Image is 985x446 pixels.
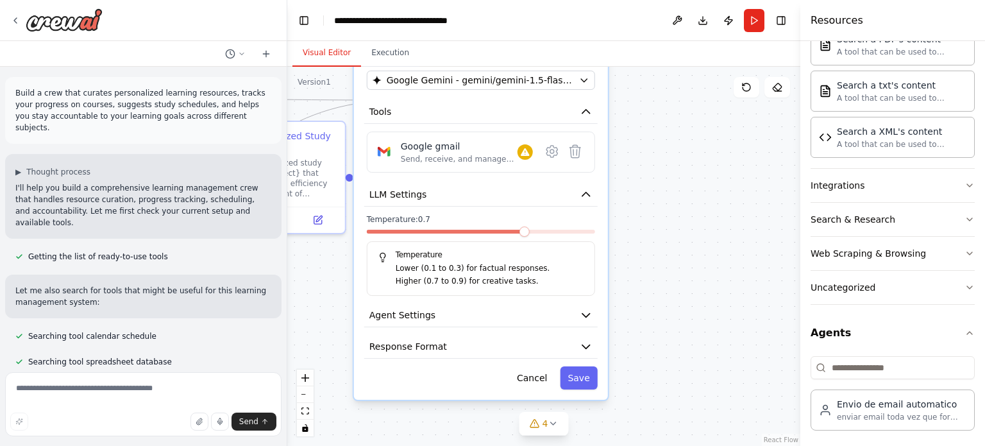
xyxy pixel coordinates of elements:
button: Improve this prompt [10,413,28,431]
span: ▶ [15,167,21,177]
button: Hide left sidebar [295,12,313,30]
h5: Temperature [378,250,584,260]
div: Google gmail [401,140,518,153]
button: Send [232,413,276,431]
span: Agent Settings [369,309,435,322]
button: toggle interactivity [297,420,314,436]
img: Pdfsearchtool [819,39,832,51]
p: Lower (0.1 to 0.3) for factual responses. [396,262,584,275]
div: A tool that can be used to semantic search a query from a XML's content. [837,139,966,150]
div: Search & Research [811,213,895,226]
div: Web Scraping & Browsing [811,247,926,260]
button: Web Scraping & Browsing [811,237,975,270]
span: Google Gemini - gemini/gemini-1.5-flash-001 [387,74,574,87]
div: Integrations [811,179,864,192]
div: Agents [811,351,975,441]
button: ▶Thought process [15,167,90,177]
p: Higher (0.7 to 0.9) for creative tasks. [396,275,584,288]
div: A tool that can be used to semantic search a query from a PDF's content. [837,47,966,57]
div: Create Personalized Study ScheduleDesign a personalized study schedule for {subject} that maximiz... [186,121,346,234]
button: Save [560,366,597,390]
div: Version 1 [298,77,331,87]
button: Open in side panel [296,212,340,228]
img: Logo [26,8,103,31]
div: Send, receive, and manage Gmail messages and email settings. [401,154,518,164]
button: Visual Editor [292,40,361,67]
a: React Flow attribution [764,436,798,443]
button: Agent Settings [364,304,598,327]
div: Envio de email automatico [837,398,966,411]
button: fit view [297,403,314,420]
div: Search a XML's content [837,125,966,138]
button: zoom out [297,386,314,403]
div: Design a personalized study schedule for {subject} that maximizes learning efficiency within the ... [213,158,337,199]
span: 4 [543,417,548,430]
button: Agents [811,315,975,351]
button: Upload files [190,413,208,431]
button: Delete tool [564,140,587,163]
button: Start a new chat [256,46,276,62]
button: LLM Settings [364,183,598,207]
p: Let me also search for tools that might be useful for this learning management system: [15,285,271,308]
button: Configure tool [541,140,564,163]
button: zoom in [297,370,314,386]
img: Txtsearchtool [819,85,832,98]
span: Getting the list of ready-to-use tools [28,252,168,262]
span: Searching tool calendar schedule [28,331,156,341]
div: Search a txt's content [837,79,966,92]
span: Thought process [26,167,90,177]
button: Response Format [364,335,598,359]
img: Google gmail [375,142,393,160]
h4: Resources [811,13,863,28]
nav: breadcrumb [334,14,478,27]
button: 4 [519,412,569,436]
button: Cancel [509,366,555,390]
div: Uncategorized [811,281,875,294]
span: LLM Settings [369,188,427,201]
div: Create Personalized Study Schedule [213,130,337,155]
span: Send [239,416,258,427]
span: Tools [369,105,392,118]
button: Tools [364,100,598,124]
span: Temperature: 0.7 [367,214,430,225]
button: Integrations [811,169,975,202]
div: enviar email toda vez que for solicitado [837,412,966,422]
div: React Flow controls [297,370,314,436]
button: Google Gemini - gemini/gemini-1.5-flash-001 [367,71,595,90]
button: Search & Research [811,203,975,236]
button: Execution [361,40,419,67]
img: Xmlsearchtool [819,131,832,144]
p: I'll help you build a comprehensive learning management crew that handles resource curation, prog... [15,182,271,228]
button: Uncategorized [811,271,975,304]
span: Searching tool spreadsheet database [28,357,172,367]
p: Build a crew that curates personalized learning resources, tracks your progress on courses, sugge... [15,87,271,133]
span: Response Format [369,340,447,353]
button: Hide right sidebar [772,12,790,30]
button: Click to speak your automation idea [211,413,229,431]
div: A tool that can be used to semantic search a query from a txt's content. [837,93,966,103]
button: Switch to previous chat [220,46,251,62]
